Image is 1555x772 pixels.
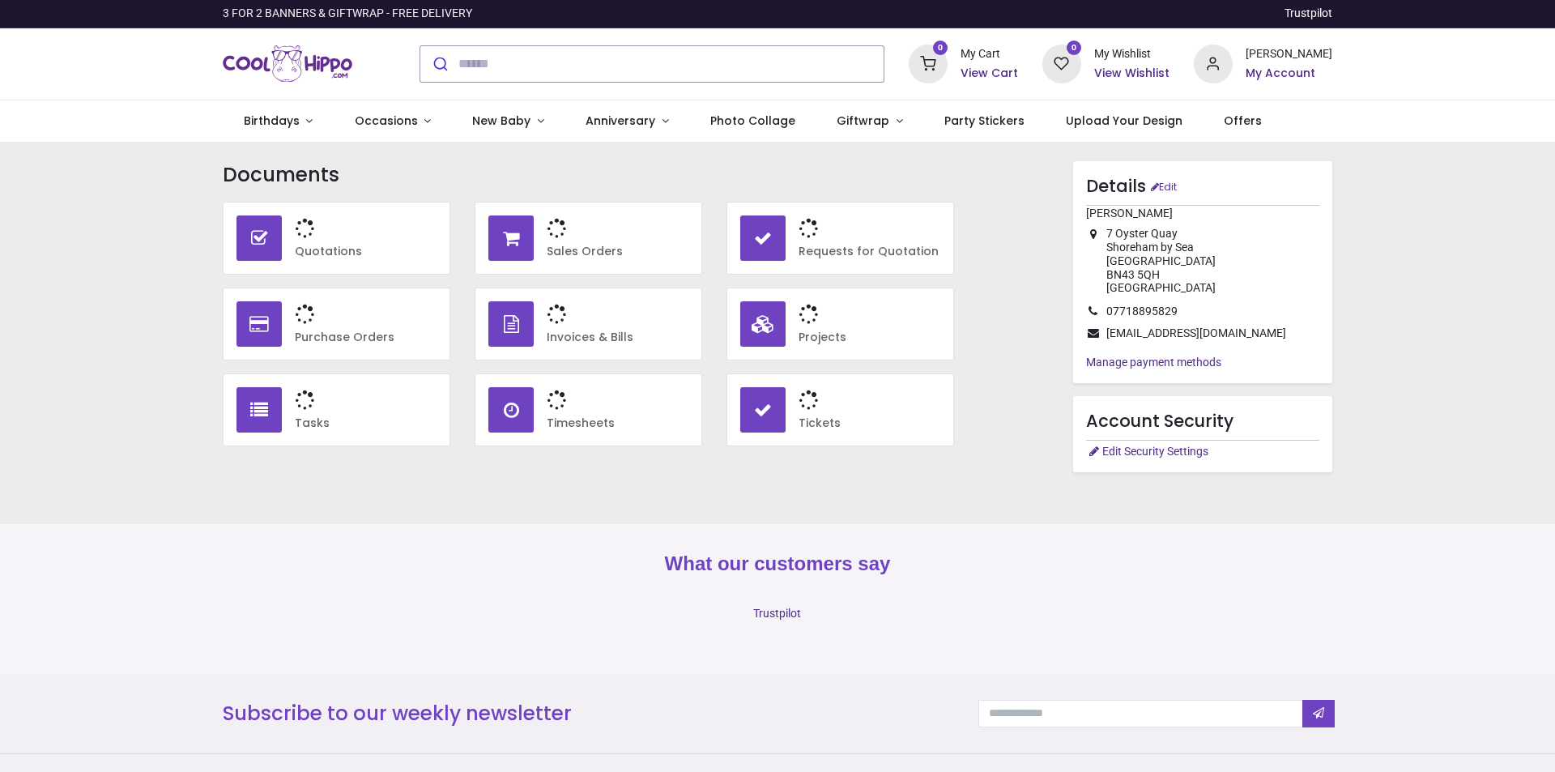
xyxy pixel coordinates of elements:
a: Invoices & Bills [475,288,702,360]
h6: Timesheets [547,416,688,432]
span: 07718895829 [1086,304,1319,320]
span: [PERSON_NAME] [1086,207,1173,220]
h6: Quotations [295,244,437,260]
a: Occasions [334,100,452,143]
i: Address [1086,227,1101,243]
h2: What our customers say [223,550,1332,578]
a: Birthdays [223,100,334,143]
a: Quotations [223,202,450,275]
span: Birthdays [244,113,300,129]
span: [EMAIL_ADDRESS][DOMAIN_NAME] [1086,326,1319,342]
a: Timesheets [475,373,702,446]
button: Submit [420,46,458,82]
sup: 0 [933,41,948,56]
span: 7 Oyster Quay Shoreham by Sea [GEOGRAPHIC_DATA] BN43 5QH [GEOGRAPHIC_DATA] [1086,227,1319,295]
a: Edit Security Settings [1086,445,1208,458]
span: New Baby [472,113,530,129]
div: 3 FOR 2 BANNERS & GIFTWRAP - FREE DELIVERY [223,6,472,22]
img: Cool Hippo [223,41,352,87]
span: Upload Your Design [1066,113,1182,129]
a: 0 [1042,56,1081,69]
h6: Projects [799,330,940,346]
h6: Purchase Orders [295,330,437,346]
span: Photo Collage [710,113,795,129]
a: New Baby [452,100,565,143]
div: My Cart [961,46,1018,62]
a: Requests for Quotation [726,202,954,275]
a: Anniversary [564,100,689,143]
div: My Wishlist [1094,46,1169,62]
a: Trustpilot [753,607,801,620]
a: Projects [726,288,954,360]
h6: Requests for Quotation [799,244,940,260]
h4: Details [1086,174,1319,198]
a: 0 [909,56,948,69]
span: Occasions [355,113,418,129]
span: Party Stickers [944,113,1025,129]
a: Giftwrap [816,100,923,143]
h6: Tasks [295,416,437,432]
h3: Documents [223,161,954,189]
h6: Sales Orders [547,244,688,260]
i: Email [1086,326,1101,342]
a: My Account [1246,66,1332,82]
h6: Invoices & Bills [547,330,688,346]
a: Purchase Orders [223,288,450,360]
span: Anniversary [586,113,655,129]
div: [PERSON_NAME] [1246,46,1332,62]
a: Trustpilot [1284,6,1332,22]
a: Tickets [726,373,954,446]
h6: Tickets [799,416,940,432]
a: Sales Orders [475,202,702,275]
a: View Wishlist [1094,66,1169,82]
sup: 0 [1067,41,1082,56]
h4: Account Security [1086,409,1319,433]
a: Tasks [223,373,450,446]
a: Logo of Cool Hippo [223,41,352,87]
span: Offers [1224,113,1262,129]
a: Edit [1146,179,1182,196]
span: Giftwrap [837,113,889,129]
a: Manage payment methods [1086,356,1221,369]
i: Phone [1086,304,1101,320]
a: View Cart [961,66,1018,82]
h3: Subscribe to our weekly newsletter [223,700,954,727]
